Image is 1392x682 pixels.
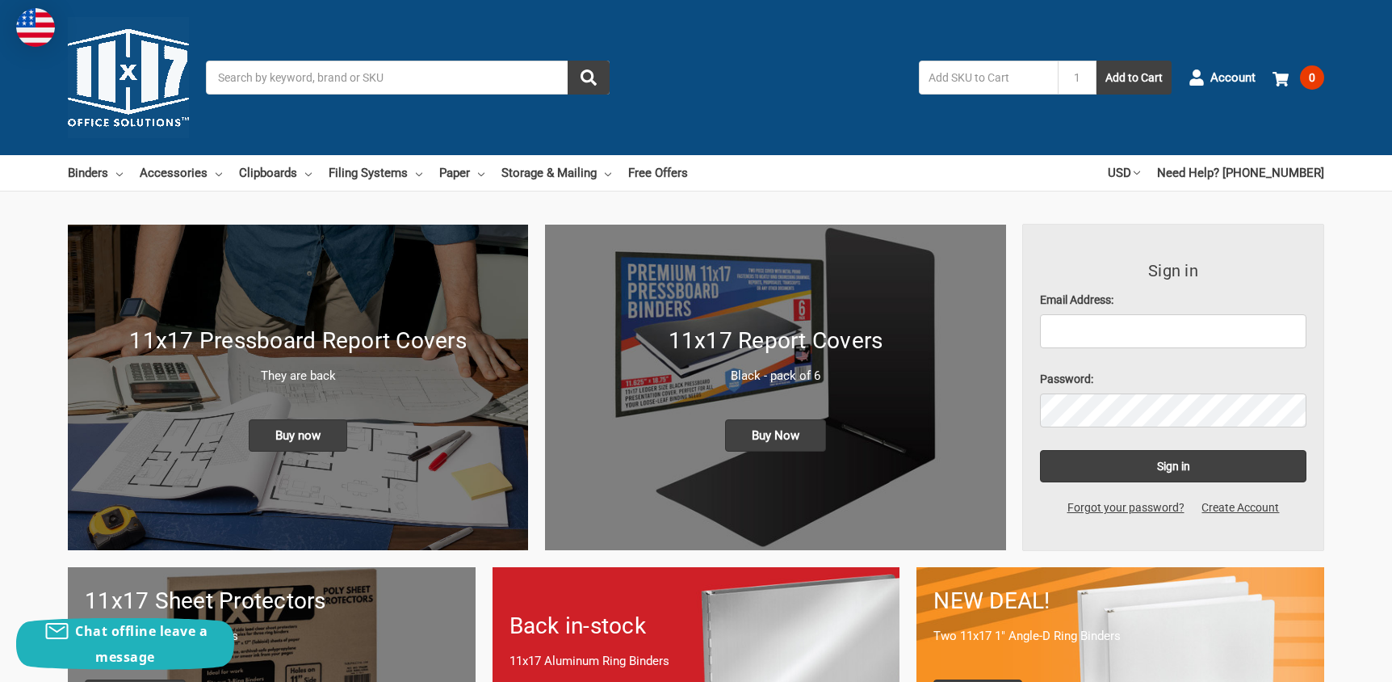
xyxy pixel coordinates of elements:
[1300,65,1324,90] span: 0
[933,584,1307,618] h1: NEW DEAL!
[75,622,208,666] span: Chat offline leave a message
[1273,57,1324,99] a: 0
[329,155,422,191] a: Filing Systems
[501,155,611,191] a: Storage & Mailing
[1040,292,1307,309] label: Email Address:
[1259,638,1392,682] iframe: Google Customer Reviews
[439,155,484,191] a: Paper
[68,155,123,191] a: Binders
[562,324,988,358] h1: 11x17 Report Covers
[545,225,1005,550] img: 11x17 Report Covers
[933,627,1307,646] p: Two 11x17 1" Angle-D Ring Binders
[1193,499,1289,516] a: Create Account
[68,225,528,550] a: New 11x17 Pressboard Binders 11x17 Pressboard Report Covers They are back Buy now
[1108,155,1140,191] a: USD
[1040,371,1307,388] label: Password:
[16,618,234,670] button: Chat offline leave a message
[1210,69,1256,87] span: Account
[85,584,459,618] h1: 11x17 Sheet Protectors
[919,61,1058,95] input: Add SKU to Cart
[562,367,988,385] p: Black - pack of 6
[16,8,55,47] img: duty and tax information for United States
[85,367,511,385] p: They are back
[68,225,528,550] img: New 11x17 Pressboard Binders
[545,225,1005,550] a: 11x17 Report Covers 11x17 Report Covers Black - pack of 6 Buy Now
[140,155,222,191] a: Accessories
[1040,259,1307,283] h3: Sign in
[628,155,688,191] a: Free Offers
[1096,61,1172,95] button: Add to Cart
[1157,155,1324,191] a: Need Help? [PHONE_NUMBER]
[725,419,826,452] span: Buy Now
[85,627,459,646] p: Archivalable Poly 25 sleeves
[249,419,347,452] span: Buy now
[1189,57,1256,99] a: Account
[509,652,883,671] p: 11x17 Aluminum Ring Binders
[1040,450,1307,482] input: Sign in
[85,324,511,358] h1: 11x17 Pressboard Report Covers
[239,155,312,191] a: Clipboards
[68,17,189,138] img: 11x17.com
[1059,499,1193,516] a: Forgot your password?
[206,61,610,95] input: Search by keyword, brand or SKU
[509,609,883,643] h1: Back in-stock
